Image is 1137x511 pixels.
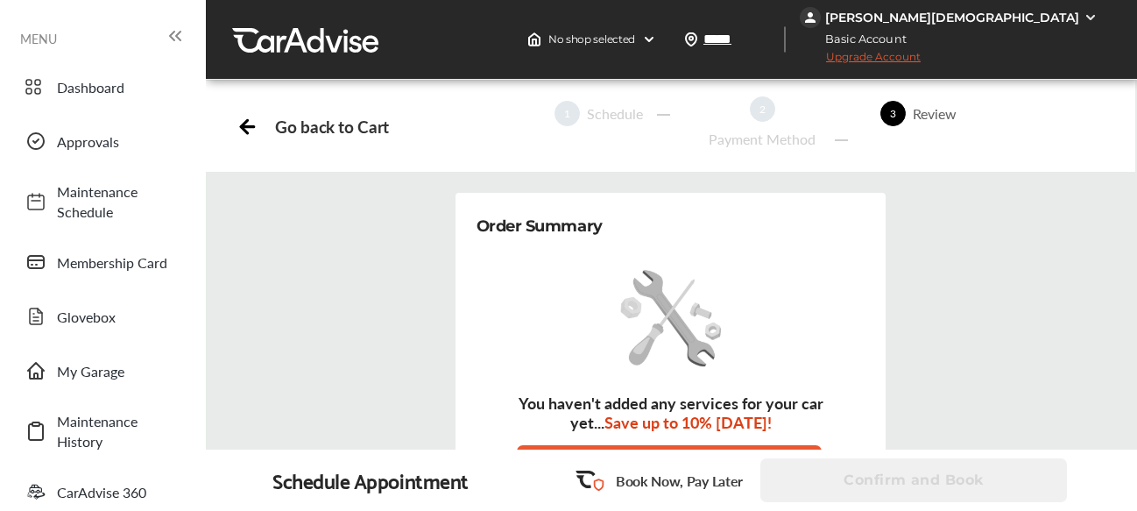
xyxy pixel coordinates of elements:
span: Membership Card [57,252,180,273]
div: Schedule Appointment [272,468,469,493]
span: Upgrade Account [800,50,921,72]
p: Book Now, Pay Later [616,471,743,491]
span: 3 [880,101,906,126]
span: Maintenance Schedule [57,181,180,222]
img: WGsFRI8htEPBVLJbROoPRyZpYNWhNONpIPPETTm6eUC0GeLEiAAAAAElFTkSuQmCC [1084,11,1098,25]
div: [PERSON_NAME][DEMOGRAPHIC_DATA] [825,10,1079,25]
div: Review [906,103,964,124]
a: Maintenance History [16,402,188,460]
span: Maintenance History [57,411,180,451]
span: 2 [750,96,775,122]
a: Maintenance Schedule [16,173,188,231]
div: Schedule [580,103,650,124]
a: Membership Card [16,239,188,285]
img: header-down-arrow.9dd2ce7d.svg [642,32,656,46]
img: location_vector.a44bc228.svg [684,32,698,46]
img: header-home-logo.8d720a4f.svg [527,32,541,46]
div: Order Summary [477,214,603,238]
span: No shop selected [548,32,635,46]
span: My Garage [57,361,180,381]
img: jVpblrzwTbfkPYzPPzSLxeg0AAAAASUVORK5CYII= [800,7,821,28]
span: CarAdvise 360 [57,482,180,502]
span: Dashboard [57,77,180,97]
a: Dashboard [16,64,188,110]
span: Save up to 10% [DATE]! [604,411,772,433]
span: Glovebox [57,307,180,327]
div: Payment Method [702,129,823,149]
span: You haven't added any services for your car yet... [519,392,823,433]
span: Approvals [57,131,180,152]
img: header-divider.bc55588e.svg [784,26,786,53]
span: Basic Account [802,30,920,48]
span: 1 [554,101,580,126]
span: MENU [20,32,57,46]
a: Glovebox [16,294,188,339]
button: Add Services [517,445,822,481]
a: My Garage [16,348,188,394]
a: Approvals [16,118,188,164]
div: Go back to Cart [275,117,388,137]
